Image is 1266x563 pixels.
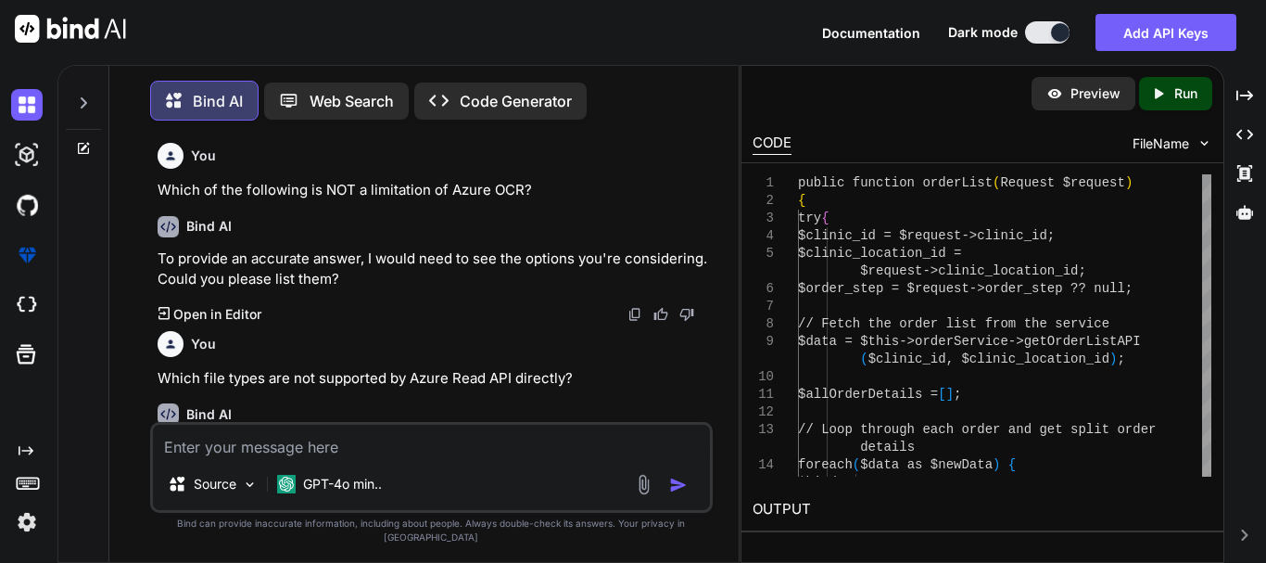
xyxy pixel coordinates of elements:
p: Bind AI [193,90,243,112]
img: like [653,307,668,322]
div: 4 [753,227,774,245]
img: Bind AI [15,15,126,43]
span: [ [938,387,945,402]
div: 13 [753,421,774,439]
div: 1 [753,174,774,192]
span: rder [1125,422,1157,437]
img: githubDark [11,189,43,221]
div: 12 [753,403,774,421]
span: $clinic_id, $clinic_location_id [868,352,1109,366]
div: 14 [753,456,774,474]
span: ; [1118,352,1125,366]
img: dislike [679,307,694,322]
span: $order_step = $request->order_step ?? null [798,281,1125,296]
span: ) [1125,175,1133,190]
img: GPT-4o mini [277,475,296,493]
img: copy [627,307,642,322]
span: foreach [798,457,853,472]
span: ; [954,387,961,402]
button: Documentation [822,23,920,43]
h6: Bind AI [186,405,232,424]
p: To provide an accurate answer, I would need to see the options you're considering. Could you plea... [158,249,709,290]
h2: OUTPUT [741,488,1223,531]
span: $clinic_location_id = [798,246,961,261]
p: Preview [1070,84,1120,103]
p: Bind can provide inaccurate information, including about people. Always double-check its answers.... [150,517,713,544]
span: ) [1109,352,1117,366]
span: $clinic_id = $request->clinic_id; [798,228,1055,243]
img: darkAi-studio [11,139,43,171]
img: darkChat [11,89,43,121]
span: ( [993,175,1000,190]
span: ) [993,457,1000,472]
span: ( [853,457,860,472]
span: try [798,211,821,225]
div: 15 [753,474,774,492]
span: ; [1125,281,1133,296]
span: PI [1125,334,1141,349]
span: { [798,193,805,208]
p: Run [1174,84,1197,103]
img: icon [669,476,688,494]
div: CODE [753,133,791,155]
span: Documentation [822,25,920,41]
div: 5 [753,245,774,262]
span: public function orderList [798,175,993,190]
p: GPT-4o min.. [303,475,382,493]
span: Dark mode [948,23,1018,42]
span: Request $request [1000,175,1124,190]
span: $bindData = [798,475,883,490]
h6: You [191,335,216,353]
span: FileName [1133,134,1189,153]
img: cloudideIcon [11,289,43,321]
h6: You [191,147,216,165]
span: ( [860,352,867,366]
p: Which file types are not supported by Azure Read API directly? [158,368,709,390]
img: premium [11,239,43,271]
p: Which of the following is NOT a limitation of Azure OCR? [158,180,709,201]
div: 6 [753,280,774,298]
span: $data as $newData [860,457,993,472]
img: Pick Models [242,477,258,493]
span: $data = $this->orderService->getOrderListA [798,334,1125,349]
span: details [860,440,915,454]
span: $allOrderDetails = [798,387,938,402]
p: Source [194,475,236,493]
div: 3 [753,210,774,227]
span: { [821,211,829,225]
div: 7 [753,298,774,315]
p: Web Search [310,90,394,112]
img: preview [1046,85,1063,102]
div: 9 [753,333,774,351]
span: // Loop through each order and get split o [798,422,1125,437]
div: 2 [753,192,774,210]
p: Open in Editor [173,305,261,324]
div: 11 [753,386,774,403]
h6: Bind AI [186,217,232,236]
p: Code Generator [460,90,572,112]
span: ] [946,387,954,402]
div: 8 [753,315,774,333]
div: 10 [753,368,774,386]
span: $request->clinic_location_id; [860,263,1086,278]
img: attachment [633,474,654,495]
button: Add API Keys [1095,14,1236,51]
img: settings [11,506,43,538]
img: chevron down [1196,135,1212,151]
span: // Fetch the order list from the service [798,316,1109,331]
span: { [1008,457,1016,472]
